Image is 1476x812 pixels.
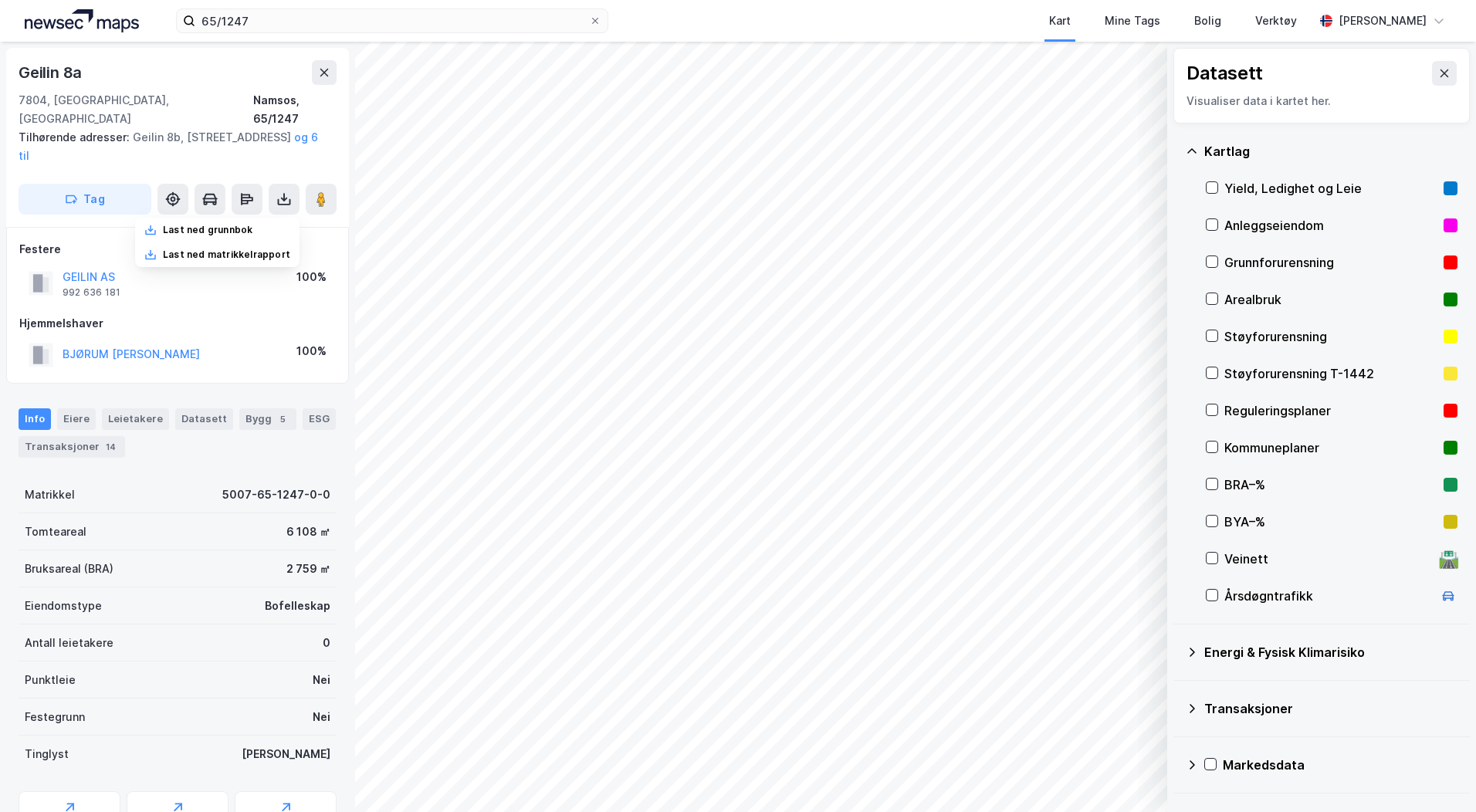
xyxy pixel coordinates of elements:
[1224,364,1437,383] div: Støyforurensning T-1442
[57,408,96,430] div: Eiere
[163,224,252,236] div: Last ned grunnbok
[1187,92,1457,110] div: Visualiser data i kartet her.
[1187,61,1263,86] div: Datasett
[1399,738,1476,812] div: Kontrollprogram for chat
[275,411,290,427] div: 5
[19,436,125,458] div: Transaksjoner
[323,634,330,652] div: 0
[313,708,330,726] div: Nei
[19,408,51,430] div: Info
[163,249,290,261] div: Last ned matrikkelrapport
[25,745,69,763] div: Tinglyst
[265,597,330,615] div: Bofelleskap
[25,9,139,32] img: logo.a4113a55bc3d86da70a041830d287a7e.svg
[296,268,327,286] div: 100%
[1339,12,1427,30] div: [PERSON_NAME]
[19,91,253,128] div: 7804, [GEOGRAPHIC_DATA], [GEOGRAPHIC_DATA]
[253,91,337,128] div: Namsos, 65/1247
[286,560,330,578] div: 2 759 ㎡
[1194,12,1221,30] div: Bolig
[175,408,233,430] div: Datasett
[1224,550,1433,568] div: Veinett
[1438,549,1459,569] div: 🛣️
[1224,253,1437,272] div: Grunnforurensning
[286,523,330,541] div: 6 108 ㎡
[19,130,133,144] span: Tilhørende adresser:
[19,128,324,165] div: Geilin 8b, [STREET_ADDRESS]
[1204,699,1457,718] div: Transaksjoner
[242,745,330,763] div: [PERSON_NAME]
[102,408,169,430] div: Leietakere
[1223,756,1457,774] div: Markedsdata
[25,523,86,541] div: Tomteareal
[195,9,589,32] input: Søk på adresse, matrikkel, gårdeiere, leietakere eller personer
[1105,12,1160,30] div: Mine Tags
[25,597,102,615] div: Eiendomstype
[25,560,113,578] div: Bruksareal (BRA)
[1224,587,1433,605] div: Årsdøgntrafikk
[1204,643,1457,661] div: Energi & Fysisk Klimarisiko
[63,286,120,299] div: 992 636 181
[239,408,296,430] div: Bygg
[19,240,336,259] div: Festere
[1224,327,1437,346] div: Støyforurensning
[1399,738,1476,812] iframe: Chat Widget
[303,408,336,430] div: ESG
[103,439,119,455] div: 14
[222,486,330,504] div: 5007-65-1247-0-0
[313,671,330,689] div: Nei
[25,671,76,689] div: Punktleie
[1204,142,1457,161] div: Kartlag
[1049,12,1071,30] div: Kart
[19,60,85,85] div: Geilin 8a
[1224,216,1437,235] div: Anleggseiendom
[1224,401,1437,420] div: Reguleringsplaner
[25,708,85,726] div: Festegrunn
[296,342,327,360] div: 100%
[1255,12,1297,30] div: Verktøy
[1224,179,1437,198] div: Yield, Ledighet og Leie
[19,314,336,333] div: Hjemmelshaver
[19,184,151,215] button: Tag
[25,486,75,504] div: Matrikkel
[1224,290,1437,309] div: Arealbruk
[1224,475,1437,494] div: BRA–%
[1224,438,1437,457] div: Kommuneplaner
[25,634,113,652] div: Antall leietakere
[1224,513,1437,531] div: BYA–%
